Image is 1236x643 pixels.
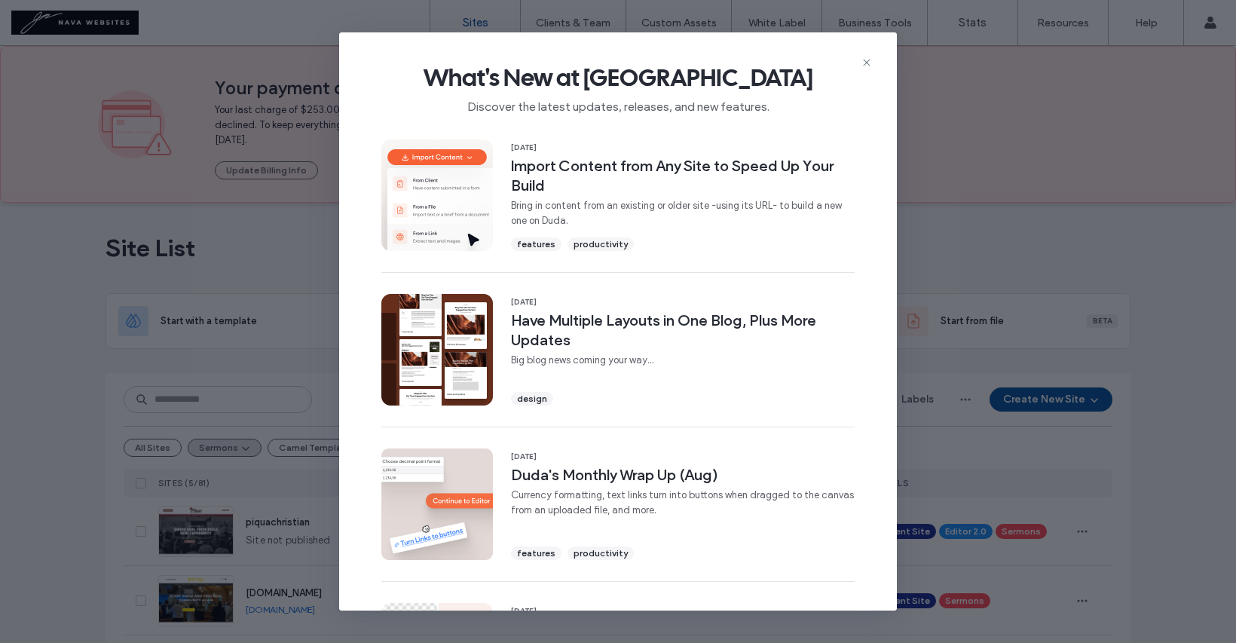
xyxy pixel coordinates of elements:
span: [DATE] [511,142,855,153]
span: features [517,547,555,560]
span: productivity [574,237,628,251]
span: Currency formatting, text links turn into buttons when dragged to the canvas from an uploaded fil... [511,488,855,518]
span: What's New at [GEOGRAPHIC_DATA] [363,63,873,93]
span: features [517,237,555,251]
span: Discover the latest updates, releases, and new features. [363,93,873,115]
span: [DATE] [511,452,855,462]
span: Bring in content from an existing or older site -using its URL- to build a new one on Duda. [511,198,855,228]
span: Import Content from Any Site to Speed Up Your Build [511,156,855,195]
span: [DATE] [511,606,855,617]
span: productivity [574,547,628,560]
span: [DATE] [511,297,855,308]
span: Big blog news coming your way... [511,353,855,368]
span: Duda's Monthly Wrap Up (Aug) [511,465,855,485]
span: Have Multiple Layouts in One Blog, Plus More Updates [511,311,855,350]
span: design [517,392,547,406]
